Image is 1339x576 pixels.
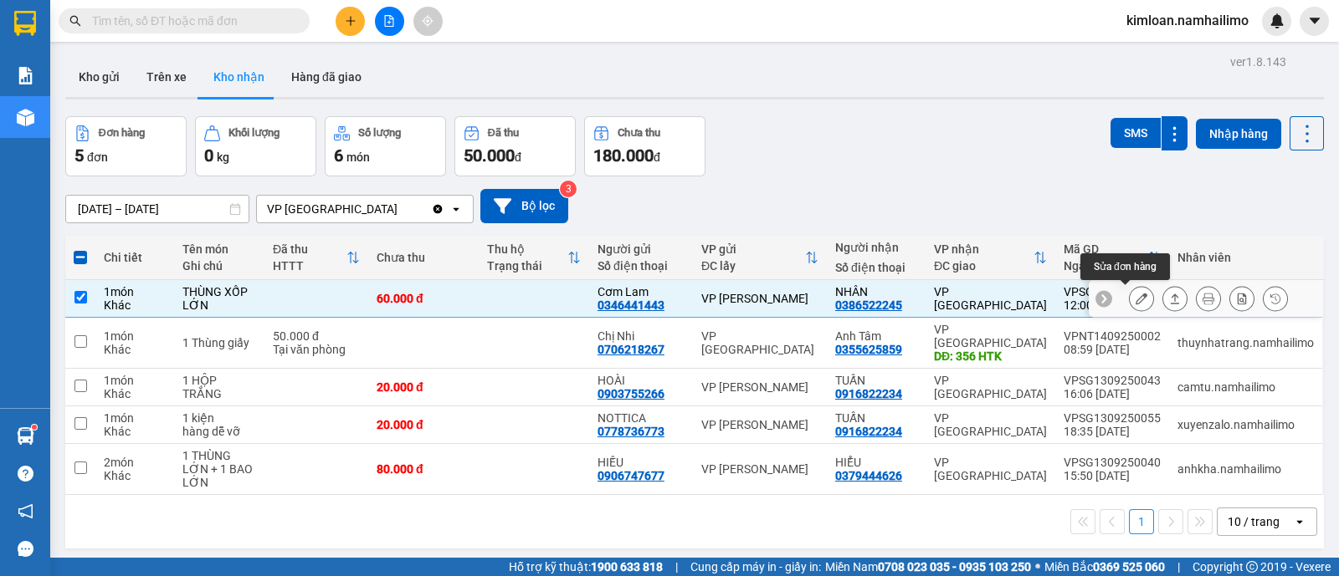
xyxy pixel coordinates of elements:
[1177,418,1314,431] div: xuyenzalo.namhailimo
[204,145,213,166] span: 0
[1093,560,1165,573] strong: 0369 525 060
[1230,53,1286,71] div: ver 1.8.143
[1177,462,1314,476] div: anhkha.namhailimo
[182,242,256,256] div: Tên món
[934,323,1047,349] div: VP [GEOGRAPHIC_DATA]
[598,298,664,312] div: 0346441443
[934,374,1047,400] div: VP [GEOGRAPHIC_DATA]
[1064,242,1147,256] div: Mã GD
[598,469,664,482] div: 0906747677
[1177,558,1180,576] span: |
[267,201,398,217] div: VP [GEOGRAPHIC_DATA]
[926,236,1055,280] th: Toggle SortBy
[1044,558,1165,576] span: Miền Bắc
[701,380,818,394] div: VP [PERSON_NAME]
[358,127,401,139] div: Số lượng
[1129,509,1154,534] button: 1
[1162,286,1188,311] div: Giao hàng
[399,201,401,217] input: Selected VP chợ Mũi Né.
[934,411,1047,438] div: VP [GEOGRAPHIC_DATA]
[1064,374,1161,387] div: VPSG1309250043
[480,189,568,223] button: Bộ lọc
[690,558,821,576] span: Cung cấp máy in - giấy in:
[273,259,346,273] div: HTTT
[1293,515,1306,528] svg: open
[701,462,818,476] div: VP [PERSON_NAME]
[32,425,37,430] sup: 1
[1064,411,1161,425] div: VPSG1309250055
[1113,10,1262,31] span: kimloan.namhailimo
[1064,259,1147,273] div: Ngày ĐH
[377,418,470,431] div: 20.000 đ
[835,425,902,438] div: 0916822234
[104,298,166,312] div: Khác
[273,242,346,256] div: Đã thu
[464,145,515,166] span: 50.000
[598,329,685,343] div: Chị Nhi
[92,12,290,30] input: Tìm tên, số ĐT hoặc mã đơn
[1064,469,1161,482] div: 15:50 [DATE]
[1064,285,1161,298] div: VPSG1409250009
[1228,513,1280,530] div: 10 / trang
[217,150,229,164] span: kg
[488,127,519,139] div: Đã thu
[598,374,685,387] div: HOÀI
[377,462,470,476] div: 80.000 đ
[182,259,256,273] div: Ghi chú
[835,411,917,425] div: TUẤN
[593,145,654,166] span: 180.000
[598,285,685,298] div: Cơm Lam
[701,418,818,431] div: VP [PERSON_NAME]
[825,558,1031,576] span: Miền Nam
[934,456,1047,482] div: VP [GEOGRAPHIC_DATA]
[74,145,84,166] span: 5
[487,259,567,273] div: Trạng thái
[701,259,805,273] div: ĐC lấy
[701,292,818,305] div: VP [PERSON_NAME]
[835,261,917,274] div: Số điện thoại
[654,150,660,164] span: đ
[66,196,249,222] input: Select a date range.
[1177,336,1314,349] div: thuynhatrang.namhailimo
[18,541,33,557] span: message
[934,349,1047,363] div: DĐ: 356 HTK
[487,242,567,256] div: Thu hộ
[509,558,663,576] span: Hỗ trợ kỹ thuật:
[1129,286,1154,311] div: Sửa đơn hàng
[1300,7,1329,36] button: caret-down
[104,329,166,343] div: 1 món
[1080,253,1170,280] div: Sửa đơn hàng
[1064,343,1161,356] div: 08:59 [DATE]
[835,469,902,482] div: 0379444626
[479,236,589,280] th: Toggle SortBy
[598,343,664,356] div: 0706218267
[104,387,166,400] div: Khác
[195,116,316,176] button: Khối lượng0kg
[345,15,357,27] span: plus
[346,150,370,164] span: món
[228,127,280,139] div: Khối lượng
[591,560,663,573] strong: 1900 633 818
[383,15,395,27] span: file-add
[65,116,187,176] button: Đơn hàng5đơn
[515,150,521,164] span: đ
[133,57,200,97] button: Trên xe
[18,503,33,519] span: notification
[8,8,67,67] img: logo.jpg
[334,145,343,166] span: 6
[598,242,685,256] div: Người gửi
[1064,387,1161,400] div: 16:06 [DATE]
[182,336,256,349] div: 1 Thùng giấy
[115,90,223,145] li: VP VP [PERSON_NAME] Lão
[584,116,705,176] button: Chưa thu180.000đ
[598,259,685,273] div: Số điện thoại
[598,425,664,438] div: 0778736773
[413,7,443,36] button: aim
[693,236,827,280] th: Toggle SortBy
[934,285,1047,312] div: VP [GEOGRAPHIC_DATA]
[104,425,166,438] div: Khác
[104,251,166,264] div: Chi tiết
[14,11,36,36] img: logo-vxr
[182,374,256,400] div: 1 HỘP TRẮNG
[1196,119,1281,149] button: Nhập hàng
